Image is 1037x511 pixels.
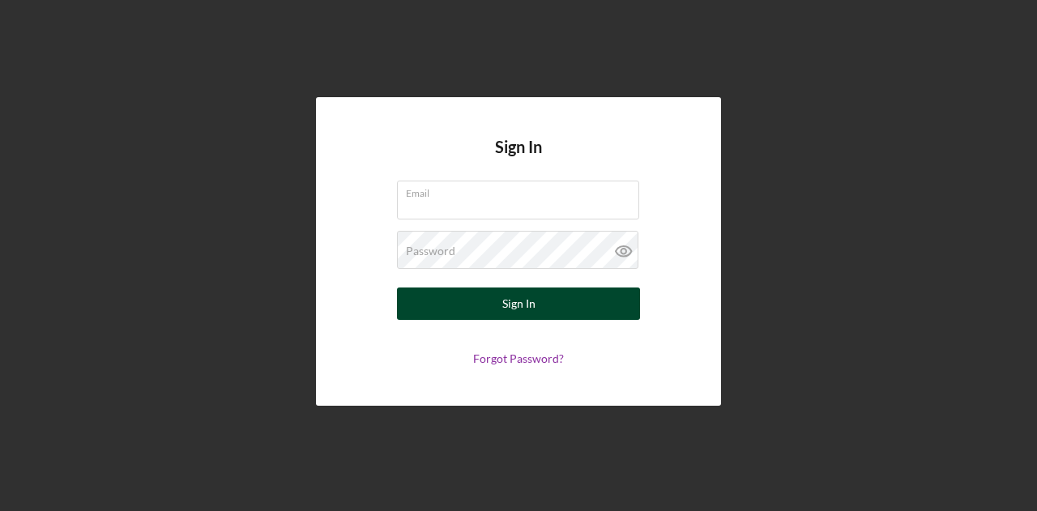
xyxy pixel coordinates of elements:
h4: Sign In [495,138,542,181]
button: Sign In [397,287,640,320]
label: Email [406,181,639,199]
div: Sign In [502,287,536,320]
label: Password [406,245,455,258]
a: Forgot Password? [473,351,564,365]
